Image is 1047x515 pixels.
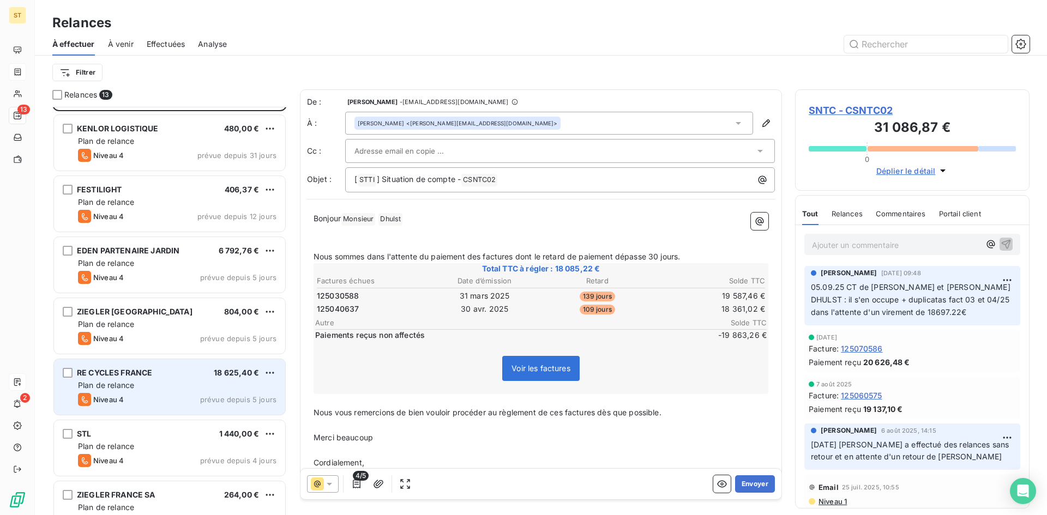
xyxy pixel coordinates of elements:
[580,292,615,301] span: 139 jours
[315,330,699,341] span: Paiements reçus non affectés
[200,395,276,404] span: prévue depuis 5 jours
[341,213,375,226] span: Monsieur
[77,307,192,316] span: ZIEGLER [GEOGRAPHIC_DATA]
[580,305,615,314] span: 109 jours
[863,356,910,368] span: 20 626,48 €
[354,143,472,159] input: Adresse email en copie ...
[317,290,359,301] span: 125030588
[78,380,134,390] span: Plan de relance
[200,456,276,465] span: prévue depuis 4 jours
[832,209,863,218] span: Relances
[358,119,404,127] span: [PERSON_NAME]
[347,99,398,105] span: [PERSON_NAME]
[78,258,134,268] span: Plan de relance
[219,429,260,438] span: 1 440,00 €
[307,146,345,156] label: Cc :
[353,471,369,481] span: 4/5
[9,491,26,508] img: Logo LeanPay
[99,90,112,100] span: 13
[654,275,766,287] th: Solde TTC
[200,273,276,282] span: prévue depuis 5 jours
[52,107,287,515] div: grid
[377,174,461,184] span: ] Situation de compte -
[314,408,661,417] span: Nous vous remercions de bien vouloir procéder au règlement de ces factures dès que possible.
[147,39,185,50] span: Effectuées
[224,124,259,133] span: 480,00 €
[429,290,541,302] td: 31 mars 2025
[52,39,95,50] span: À effectuer
[78,319,134,329] span: Plan de relance
[541,275,653,287] th: Retard
[876,165,936,177] span: Déplier le détail
[314,458,364,467] span: Cordialement,
[78,197,134,207] span: Plan de relance
[841,343,882,354] span: 125070586
[701,318,767,327] span: Solde TTC
[77,490,155,499] span: ZIEGLER FRANCE SA
[93,334,124,343] span: Niveau 4
[842,484,899,490] span: 25 juil. 2025, 10:55
[821,426,877,435] span: [PERSON_NAME]
[429,275,541,287] th: Date d’émission
[461,174,497,186] span: CSNTC02
[841,390,882,401] span: 125060575
[77,124,159,133] span: KENLOR LOGISTIQUE
[307,174,332,184] span: Objet :
[400,99,508,105] span: - [EMAIL_ADDRESS][DOMAIN_NAME]
[809,118,1016,140] h3: 31 086,87 €
[314,433,373,442] span: Merci beaucoup
[198,39,227,50] span: Analyse
[809,343,839,354] span: Facture :
[307,96,345,107] span: De :
[316,275,428,287] th: Factures échues
[863,403,903,415] span: 19 137,10 €
[93,212,124,221] span: Niveau 4
[358,119,557,127] div: <[PERSON_NAME][EMAIL_ADDRESS][DOMAIN_NAME]>
[315,263,767,274] span: Total TTC à régler : 18 085,22 €
[224,490,259,499] span: 264,00 €
[77,246,179,255] span: EDEN PARTENAIRE JARDIN
[314,252,680,261] span: Nous sommes dans l'attente du paiement des factures dont le retard de paiement dépasse 30 jours.
[108,39,134,50] span: À venir
[378,213,402,226] span: Dhulst
[819,483,839,492] span: Email
[358,174,376,186] span: STTI
[64,89,97,100] span: Relances
[214,368,259,377] span: 18 625,40 €
[654,290,766,302] td: 19 587,46 €
[307,118,345,129] label: À :
[881,270,921,276] span: [DATE] 09:48
[315,318,701,327] span: Autre
[78,441,134,451] span: Plan de relance
[93,273,124,282] span: Niveau 4
[93,456,124,465] span: Niveau 4
[197,151,276,160] span: prévue depuis 31 jours
[821,268,877,278] span: [PERSON_NAME]
[20,393,30,403] span: 2
[354,174,357,184] span: [
[811,282,1013,317] span: 05.09.25 CT de [PERSON_NAME] et [PERSON_NAME] DHULST : il s'en occupe + duplicatas fact 03 et 04/...
[52,13,111,33] h3: Relances
[93,151,124,160] span: Niveau 4
[701,330,767,341] span: -19 863,26 €
[429,303,541,315] td: 30 avr. 2025
[77,368,152,377] span: RE CYCLES FRANCE
[77,429,91,438] span: STL
[52,64,103,81] button: Filtrer
[816,381,852,387] span: 7 août 2025
[224,307,259,316] span: 804,00 €
[809,403,861,415] span: Paiement reçu
[78,136,134,146] span: Plan de relance
[811,440,1012,462] span: [DATE] [PERSON_NAME] a effectué des relances sans retour et en attente d'un retour de [PERSON_NAME]
[844,35,1008,53] input: Rechercher
[809,390,839,401] span: Facture :
[735,475,775,493] button: Envoyer
[314,214,341,223] span: Bonjour
[1010,478,1036,504] div: Open Intercom Messenger
[512,363,570,373] span: Voir les factures
[881,427,936,434] span: 6 août 2025, 14:15
[816,334,837,341] span: [DATE]
[78,502,134,512] span: Plan de relance
[939,209,981,218] span: Portail client
[317,304,359,314] span: 125040637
